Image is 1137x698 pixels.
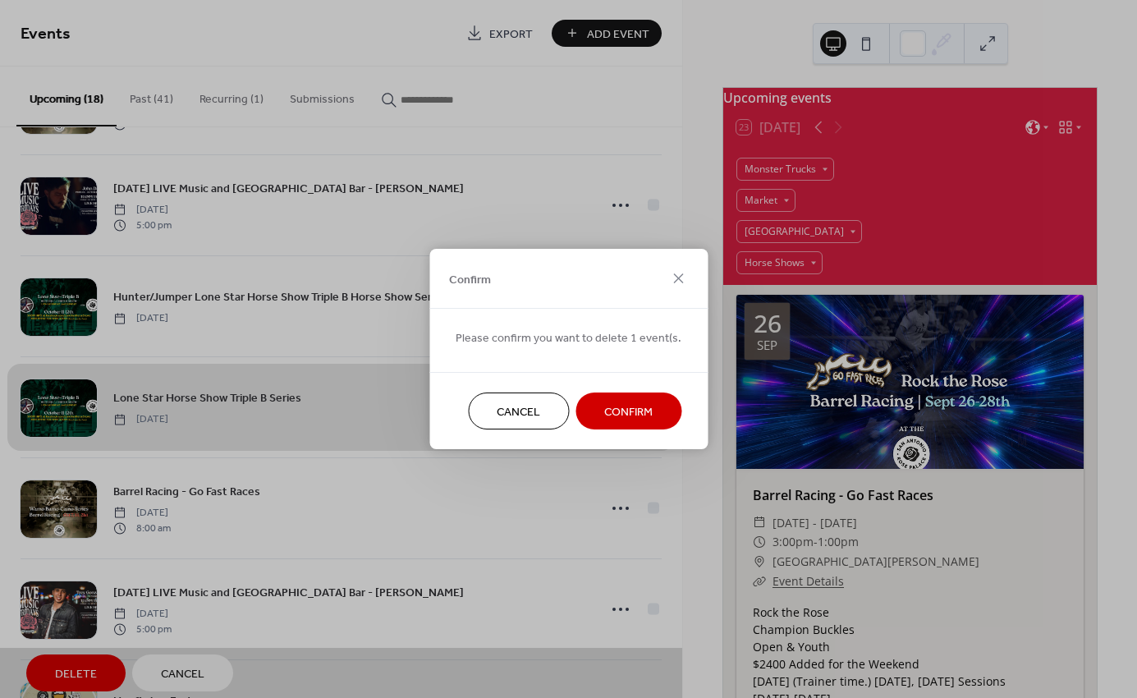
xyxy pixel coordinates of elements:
[456,330,681,347] span: Please confirm you want to delete 1 event(s.
[575,393,681,429] button: Confirm
[604,404,653,421] span: Confirm
[468,393,569,429] button: Cancel
[497,404,540,421] span: Cancel
[449,271,491,288] span: Confirm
